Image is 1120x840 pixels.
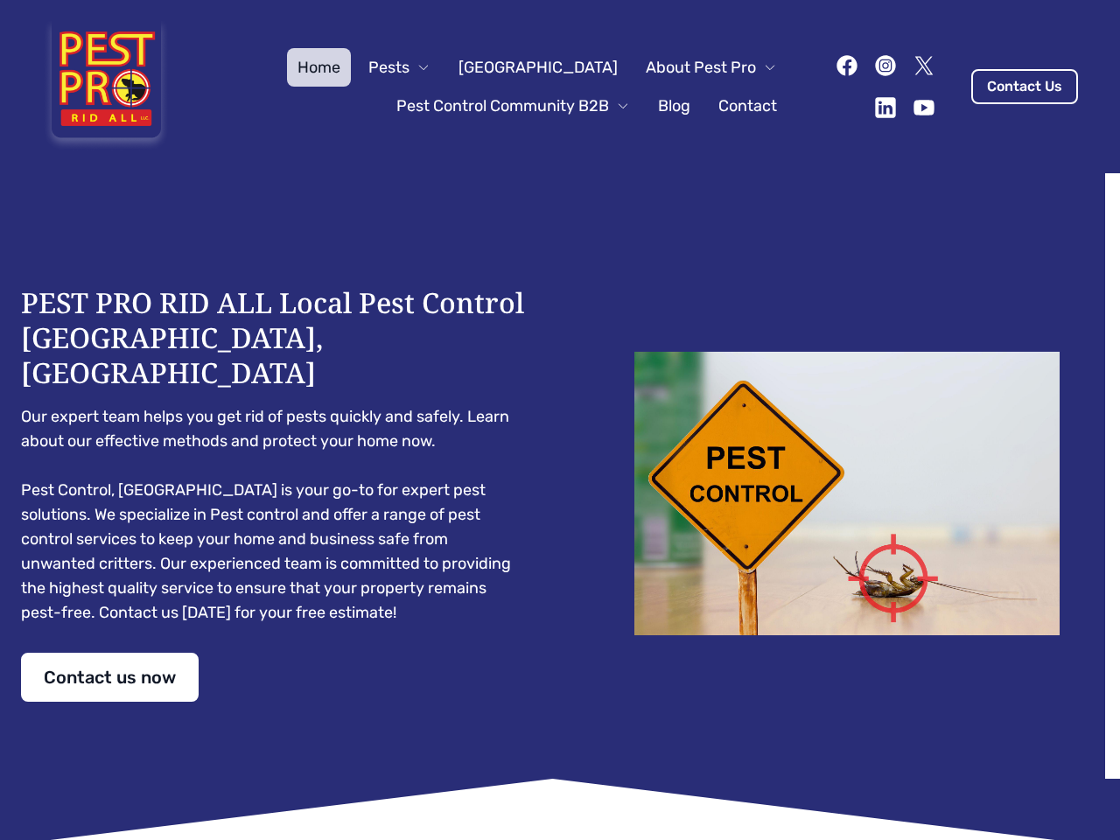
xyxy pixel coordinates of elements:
button: Pest Control Community B2B [386,87,640,125]
a: Home [287,48,351,87]
a: [GEOGRAPHIC_DATA] [448,48,628,87]
button: About Pest Pro [635,48,787,87]
span: About Pest Pro [646,55,756,80]
img: Pest Pro Rid All [42,21,171,152]
img: Dead cockroach on floor with caution sign pest control [595,352,1099,635]
a: Contact Us [971,69,1078,104]
a: Blog [647,87,701,125]
h1: PEST PRO RID ALL Local Pest Control [GEOGRAPHIC_DATA], [GEOGRAPHIC_DATA] [21,285,525,390]
button: Pests [358,48,441,87]
span: Pests [368,55,409,80]
span: Pest Control Community B2B [396,94,609,118]
a: Contact [708,87,787,125]
pre: Our expert team helps you get rid of pests quickly and safely. Learn about our effective methods ... [21,404,525,625]
a: Contact us now [21,653,199,702]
